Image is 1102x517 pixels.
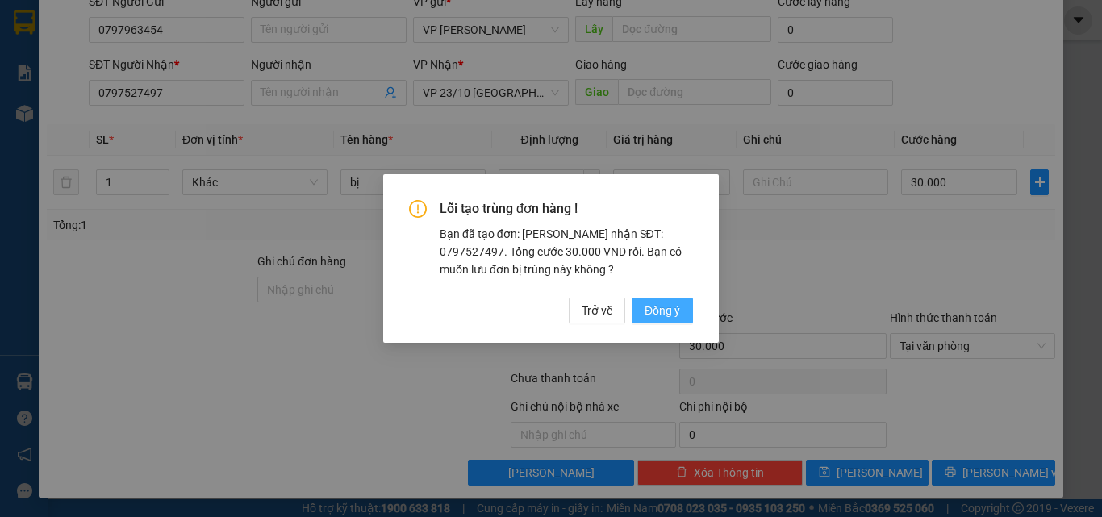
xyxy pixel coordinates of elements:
[582,302,612,319] span: Trở về
[569,298,625,323] button: Trở về
[409,200,427,218] span: exclamation-circle
[632,298,693,323] button: Đồng ý
[440,200,693,218] span: Lỗi tạo trùng đơn hàng !
[645,302,680,319] span: Đồng ý
[440,225,693,278] div: Bạn đã tạo đơn: [PERSON_NAME] nhận SĐT: 0797527497. Tổng cước 30.000 VND rồi. Bạn có muốn lưu đơn...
